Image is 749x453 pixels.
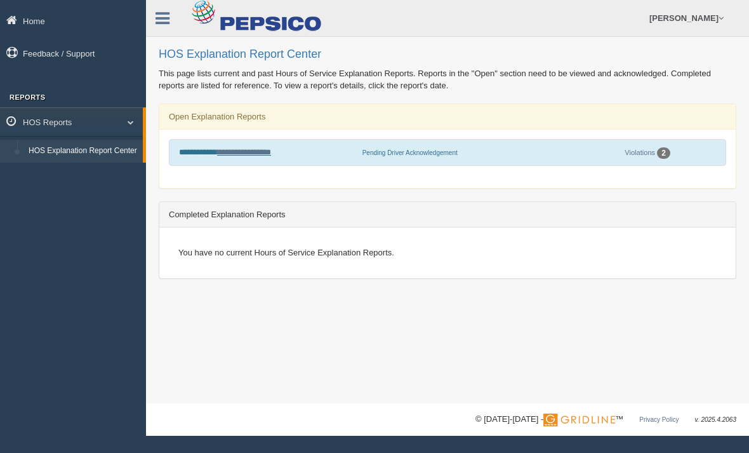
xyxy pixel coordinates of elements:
a: Privacy Policy [639,416,679,423]
span: Pending Driver Acknowledgement [362,149,458,156]
span: v. 2025.4.2063 [695,416,736,423]
div: Open Explanation Reports [159,104,736,130]
a: Violations [625,149,655,156]
a: HOS Explanation Report Center [23,140,143,163]
img: Gridline [543,414,615,426]
div: 2 [657,147,670,159]
div: © [DATE]-[DATE] - ™ [475,413,736,426]
div: You have no current Hours of Service Explanation Reports. [169,237,726,268]
div: Completed Explanation Reports [159,202,736,227]
h2: HOS Explanation Report Center [159,48,736,61]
